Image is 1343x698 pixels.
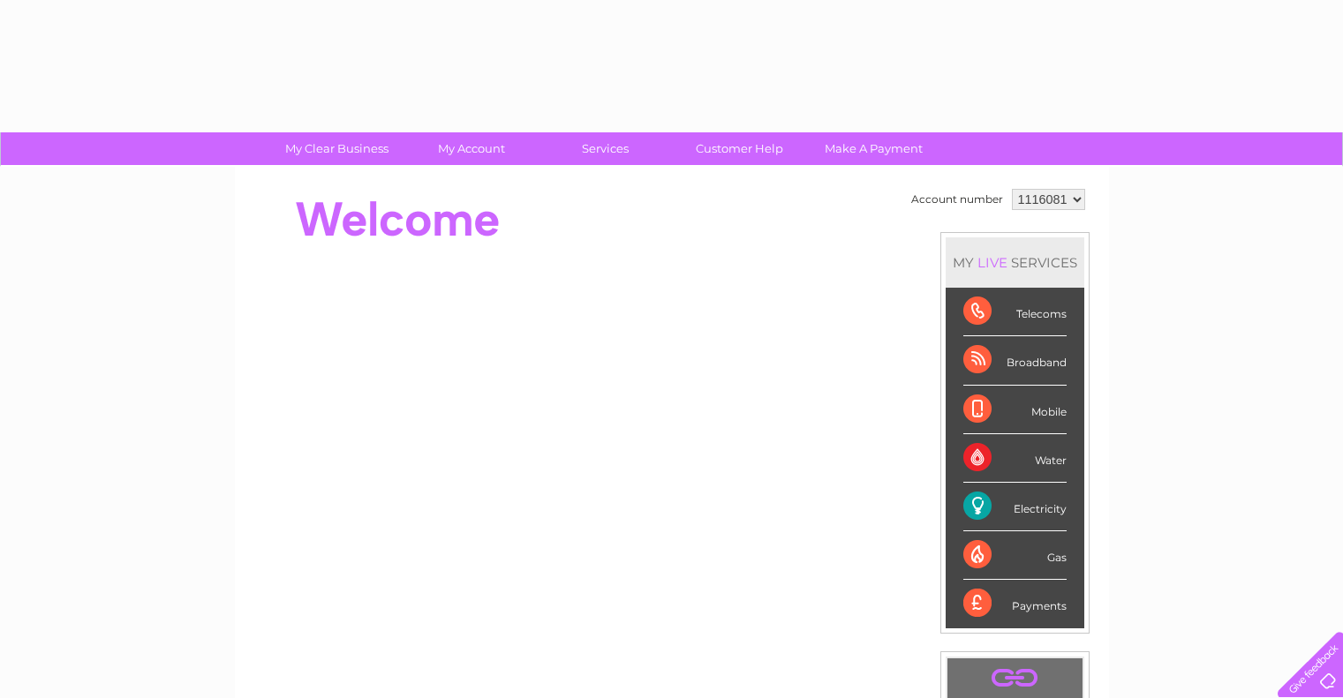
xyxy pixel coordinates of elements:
[667,132,812,165] a: Customer Help
[801,132,947,165] a: Make A Payment
[963,483,1067,531] div: Electricity
[963,386,1067,434] div: Mobile
[963,531,1067,580] div: Gas
[952,663,1078,694] a: .
[907,184,1007,214] td: Account number
[398,132,544,165] a: My Account
[974,254,1011,271] div: LIVE
[963,288,1067,336] div: Telecoms
[532,132,678,165] a: Services
[963,336,1067,385] div: Broadband
[264,132,410,165] a: My Clear Business
[963,434,1067,483] div: Water
[963,580,1067,627] div: Payments
[946,237,1084,288] div: MY SERVICES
